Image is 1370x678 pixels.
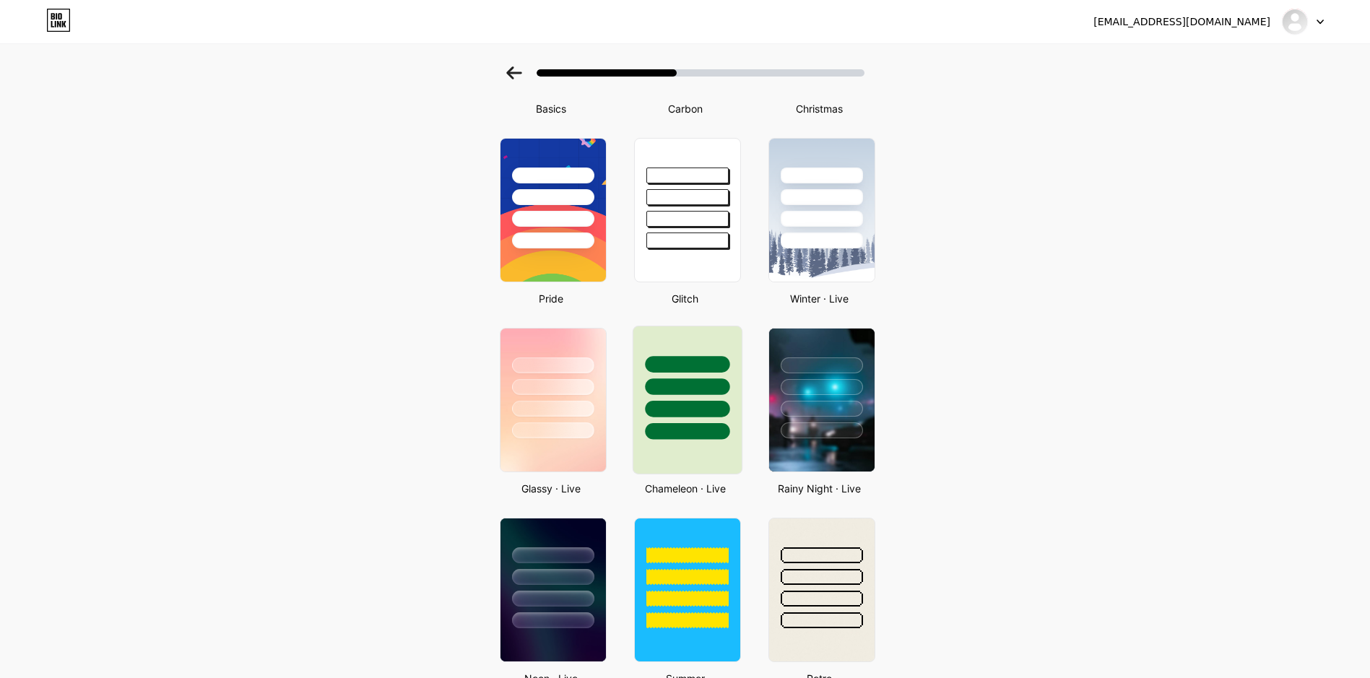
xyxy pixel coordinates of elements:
[630,101,741,116] div: Carbon
[1281,8,1309,35] img: Thảo Trương
[630,291,741,306] div: Glitch
[764,101,875,116] div: Christmas
[495,291,607,306] div: Pride
[1093,14,1270,30] div: [EMAIL_ADDRESS][DOMAIN_NAME]
[495,481,607,496] div: Glassy · Live
[764,481,875,496] div: Rainy Night · Live
[495,101,607,116] div: Basics
[764,291,875,306] div: Winter · Live
[630,481,741,496] div: Chameleon · Live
